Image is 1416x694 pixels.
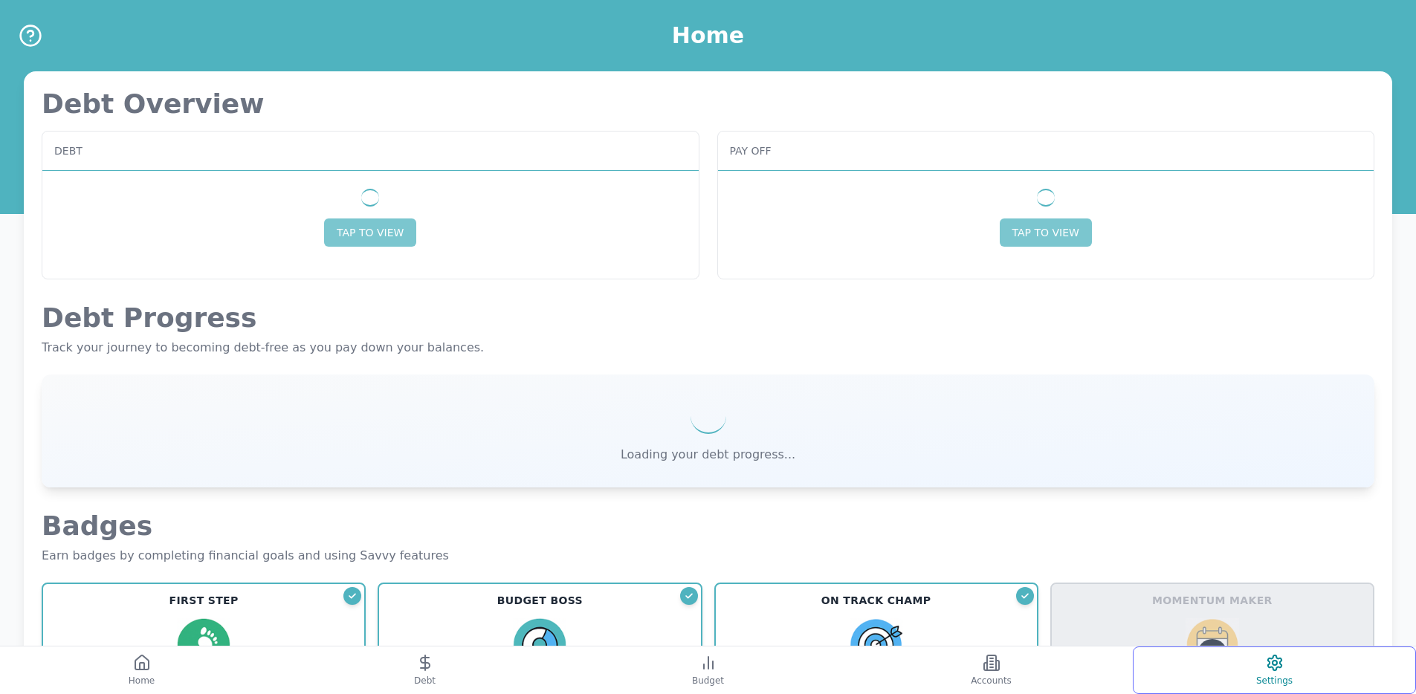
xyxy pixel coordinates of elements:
button: TAP TO VIEW [324,218,416,247]
button: Settings [1133,646,1416,694]
button: Help [18,23,43,48]
h2: Badges [42,511,1374,541]
h3: First Step [169,593,239,608]
img: First Step Badge [177,618,230,672]
button: TAP TO VIEW [1000,218,1092,247]
h3: Budget Boss [497,593,583,608]
span: Accounts [971,675,1012,687]
p: Debt Overview [42,89,1374,119]
h1: Home [672,22,744,49]
span: Debt [54,143,83,158]
span: Home [129,675,155,687]
button: Budget [566,646,850,694]
img: On Track Champ Badge [850,618,903,672]
button: Accounts [850,646,1133,694]
span: Pay off [730,143,772,158]
p: Loading your debt progress... [621,446,795,464]
span: Settings [1256,675,1293,687]
h2: Debt Progress [42,303,1374,333]
img: Budget Boss Badge [513,618,566,672]
button: Debt [283,646,566,694]
span: Debt [414,675,436,687]
p: Track your journey to becoming debt-free as you pay down your balances. [42,339,1374,357]
p: Earn badges by completing financial goals and using Savvy features [42,547,1374,565]
span: Budget [692,675,724,687]
h3: On Track Champ [821,593,931,608]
